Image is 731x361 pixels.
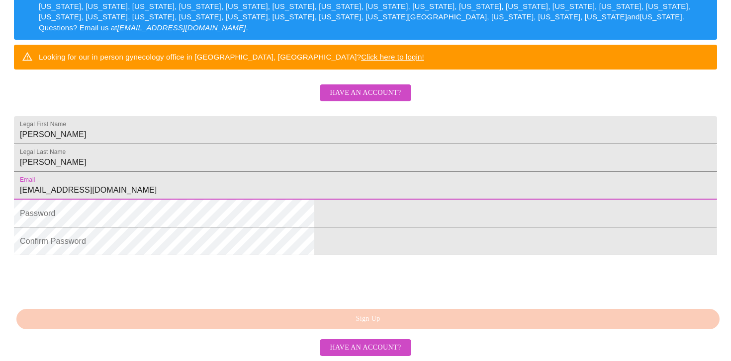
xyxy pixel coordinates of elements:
[330,87,401,99] span: Have an account?
[14,260,165,299] iframe: reCAPTCHA
[317,95,413,104] a: Have an account?
[117,23,246,32] em: [EMAIL_ADDRESS][DOMAIN_NAME]
[330,342,401,354] span: Have an account?
[320,84,411,102] button: Have an account?
[317,343,413,351] a: Have an account?
[361,53,424,61] a: Click here to login!
[320,339,411,357] button: Have an account?
[39,48,424,66] div: Looking for our in person gynecology office in [GEOGRAPHIC_DATA], [GEOGRAPHIC_DATA]?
